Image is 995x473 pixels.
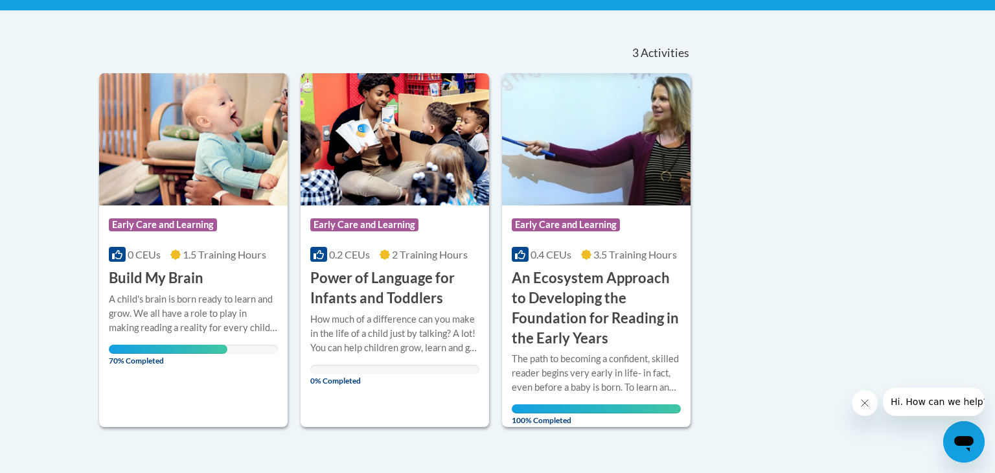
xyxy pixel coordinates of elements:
[128,248,161,260] span: 0 CEUs
[641,46,689,60] span: Activities
[943,421,985,463] iframe: Button to launch messaging window
[109,218,217,231] span: Early Care and Learning
[512,352,681,395] div: The path to becoming a confident, skilled reader begins very early in life- in fact, even before ...
[109,268,203,288] h3: Build My Brain
[109,345,227,365] span: 70% Completed
[99,73,288,427] a: Course LogoEarly Care and Learning0 CEUs1.5 Training Hours Build My BrainA child's brain is born ...
[310,312,479,355] div: How much of a difference can you make in the life of a child just by talking? A lot! You can help...
[632,46,639,60] span: 3
[301,73,489,427] a: Course LogoEarly Care and Learning0.2 CEUs2 Training Hours Power of Language for Infants and Todd...
[183,248,266,260] span: 1.5 Training Hours
[852,390,878,416] iframe: Close message
[502,73,691,205] img: Course Logo
[310,218,418,231] span: Early Care and Learning
[109,345,227,354] div: Your progress
[883,387,985,416] iframe: Message from company
[109,292,278,335] div: A child's brain is born ready to learn and grow. We all have a role to play in making reading a r...
[512,218,620,231] span: Early Care and Learning
[593,248,677,260] span: 3.5 Training Hours
[301,73,489,205] img: Course Logo
[512,404,681,425] span: 100% Completed
[512,268,681,348] h3: An Ecosystem Approach to Developing the Foundation for Reading in the Early Years
[8,9,105,19] span: Hi. How can we help?
[99,73,288,205] img: Course Logo
[310,268,479,308] h3: Power of Language for Infants and Toddlers
[392,248,468,260] span: 2 Training Hours
[329,248,370,260] span: 0.2 CEUs
[531,248,571,260] span: 0.4 CEUs
[512,404,681,413] div: Your progress
[502,73,691,427] a: Course LogoEarly Care and Learning0.4 CEUs3.5 Training Hours An Ecosystem Approach to Developing ...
